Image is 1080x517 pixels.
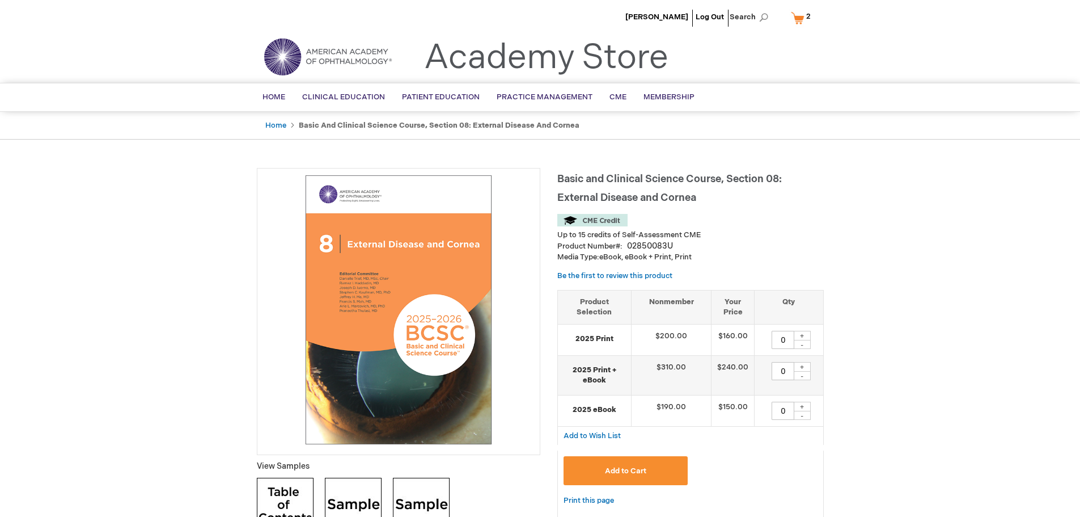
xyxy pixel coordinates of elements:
span: Patient Education [402,93,480,102]
div: - [794,411,811,420]
strong: 2025 eBook [564,405,625,415]
th: Qty [755,290,823,324]
span: Home [262,93,285,102]
a: 2 [789,8,818,28]
td: $200.00 [631,324,711,355]
span: Practice Management [497,93,592,102]
td: $150.00 [711,395,755,426]
a: Academy Store [424,37,668,78]
a: Be the first to review this product [557,271,672,280]
strong: Media Type: [557,253,599,262]
td: $190.00 [631,395,711,426]
th: Your Price [711,290,755,324]
span: Search [730,6,773,28]
div: - [794,371,811,380]
a: [PERSON_NAME] [625,12,688,22]
td: $240.00 [711,355,755,395]
td: $160.00 [711,324,755,355]
span: 2 [806,12,811,21]
li: Up to 15 credits of Self-Assessment CME [557,230,824,241]
span: Add to Cart [605,466,646,476]
span: Membership [643,93,694,102]
a: Log Out [696,12,724,22]
th: Product Selection [558,290,632,324]
strong: 2025 Print + eBook [564,365,625,386]
td: $310.00 [631,355,711,395]
img: CME Credit [557,214,628,226]
strong: 2025 Print [564,334,625,344]
strong: Product Number [557,242,622,251]
p: eBook, eBook + Print, Print [557,252,824,263]
p: View Samples [257,461,540,472]
th: Nonmember [631,290,711,324]
a: Print this page [564,494,614,508]
img: Basic and Clinical Science Course, Section 08: External Disease and Cornea [263,174,534,445]
button: Add to Cart [564,456,688,485]
div: 02850083U [627,241,673,252]
span: Basic and Clinical Science Course, Section 08: External Disease and Cornea [557,173,782,204]
input: Qty [772,402,794,420]
span: Clinical Education [302,93,385,102]
a: Add to Wish List [564,431,621,440]
input: Qty [772,362,794,380]
strong: Basic and Clinical Science Course, Section 08: External Disease and Cornea [299,121,579,130]
a: Home [265,121,286,130]
span: CME [609,93,626,102]
div: + [794,362,811,372]
div: - [794,340,811,349]
div: + [794,402,811,411]
span: Add to Wish List [564,431,621,440]
input: Qty [772,331,794,349]
div: + [794,331,811,341]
